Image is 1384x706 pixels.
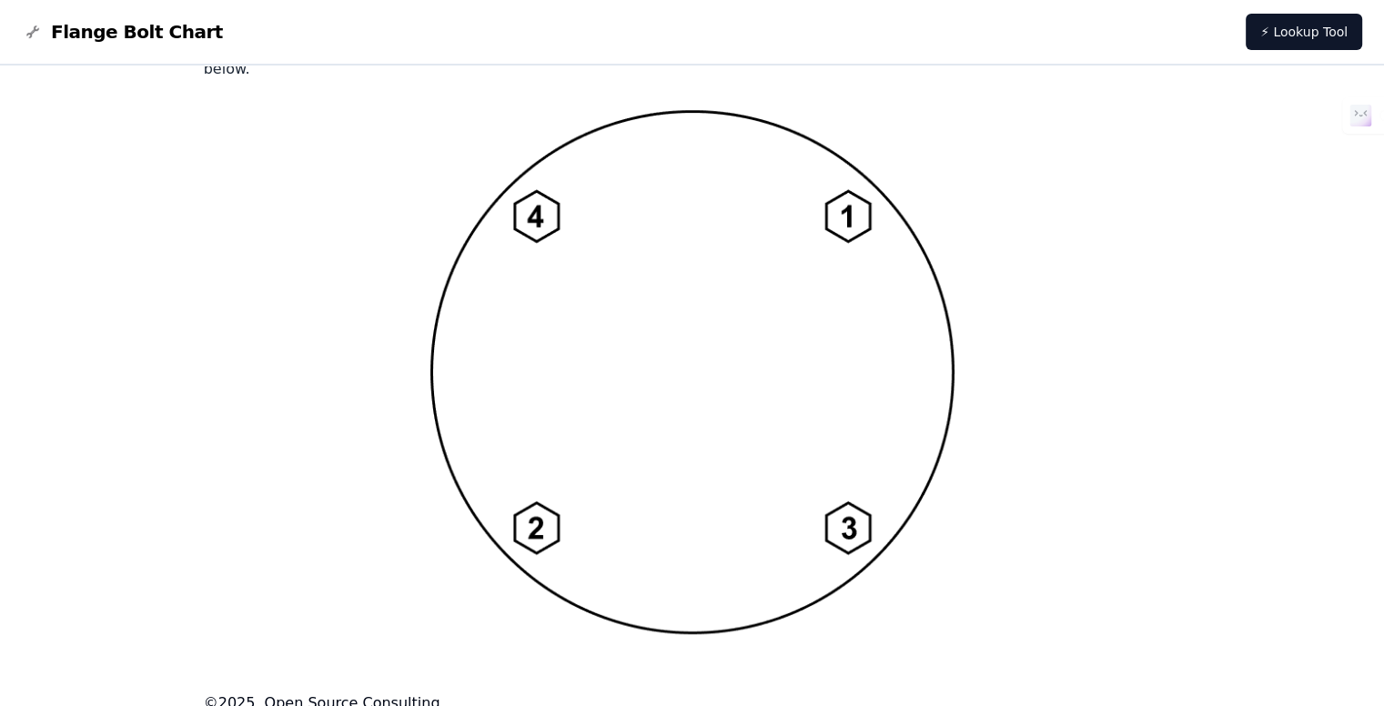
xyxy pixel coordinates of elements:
img: Flange Bolt Chart Logo [22,21,44,43]
a: Flange Bolt Chart LogoFlange Bolt Chart [22,19,223,45]
img: 4 bolt torque pattern [430,109,955,634]
a: ⚡ Lookup Tool [1246,14,1362,50]
span: Flange Bolt Chart [51,19,223,45]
